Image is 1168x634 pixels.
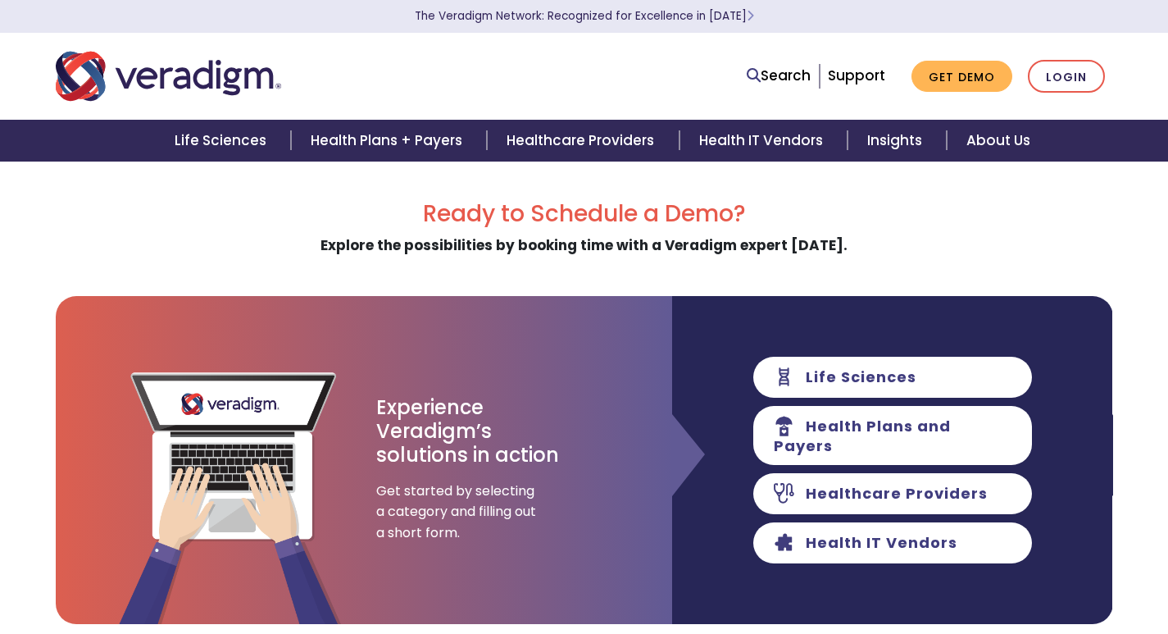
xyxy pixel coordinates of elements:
[376,481,540,544] span: Get started by selecting a category and filling out a short form.
[679,120,848,162] a: Health IT Vendors
[320,235,848,255] strong: Explore the possibilities by booking time with a Veradigm expert [DATE].
[828,66,885,85] a: Support
[56,200,1113,228] h2: Ready to Schedule a Demo?
[155,120,291,162] a: Life Sciences
[911,61,1012,93] a: Get Demo
[947,120,1050,162] a: About Us
[1028,60,1105,94] a: Login
[487,120,679,162] a: Healthcare Providers
[415,8,754,24] a: The Veradigm Network: Recognized for Excellence in [DATE]Learn More
[747,65,811,87] a: Search
[747,8,754,24] span: Learn More
[291,120,487,162] a: Health Plans + Payers
[376,396,561,467] h3: Experience Veradigm’s solutions in action
[56,49,281,103] img: Veradigm logo
[848,120,947,162] a: Insights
